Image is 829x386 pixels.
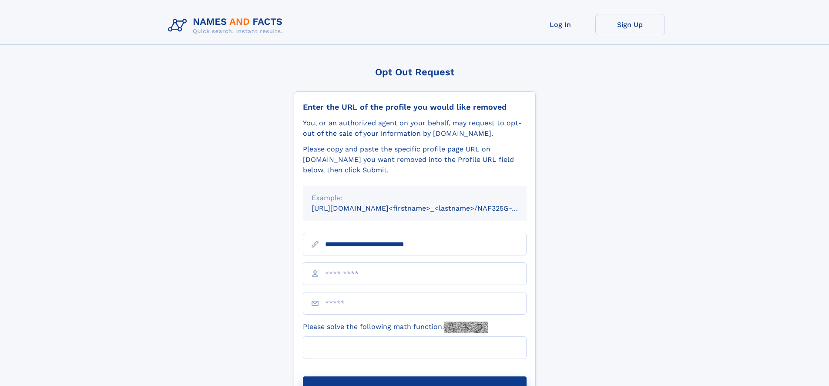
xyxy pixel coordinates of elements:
a: Sign Up [595,14,665,35]
div: You, or an authorized agent on your behalf, may request to opt-out of the sale of your informatio... [303,118,527,139]
div: Opt Out Request [294,67,536,77]
div: Please copy and paste the specific profile page URL on [DOMAIN_NAME] you want removed into the Pr... [303,144,527,175]
label: Please solve the following math function: [303,322,488,333]
a: Log In [526,14,595,35]
img: Logo Names and Facts [164,14,290,37]
div: Example: [312,193,518,203]
small: [URL][DOMAIN_NAME]<firstname>_<lastname>/NAF325G-xxxxxxxx [312,204,543,212]
div: Enter the URL of the profile you would like removed [303,102,527,112]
